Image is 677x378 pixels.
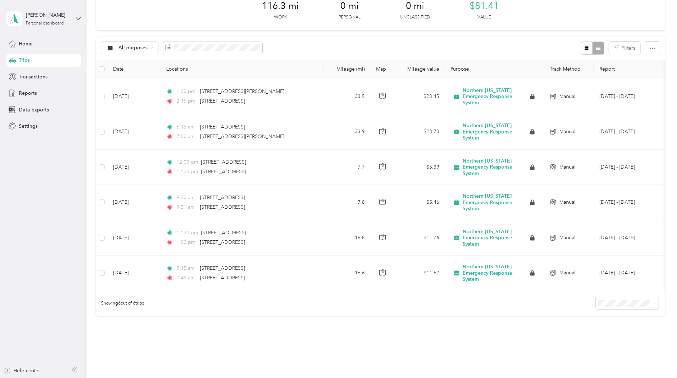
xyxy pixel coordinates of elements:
[177,194,197,202] span: 9:30 am
[177,229,198,237] span: 12:30 pm
[200,239,245,245] span: [STREET_ADDRESS]
[200,265,245,271] span: [STREET_ADDRESS]
[559,128,575,136] span: Manual
[201,169,246,175] span: [STREET_ADDRESS]
[262,0,299,12] span: 116.3 mi
[463,87,529,106] span: Northern [US_STATE] Emergency Response System
[463,193,529,212] span: Northern [US_STATE] Emergency Response System
[177,88,197,95] span: 1:30 pm
[594,220,658,256] td: Apr 19 - May 2, 2025
[200,133,284,139] span: [STREET_ADDRESS][PERSON_NAME]
[19,106,49,114] span: Data exports
[177,158,198,166] span: 12:00 pm
[19,122,38,130] span: Settings
[324,60,370,79] th: Mileage (mi)
[463,122,529,141] span: Northern [US_STATE] Emergency Response System
[324,220,370,256] td: 16.8
[559,198,575,206] span: Manual
[118,45,148,50] span: All purposes
[200,275,245,281] span: [STREET_ADDRESS]
[4,367,40,374] button: Help center
[107,256,161,291] td: [DATE]
[107,114,161,150] td: [DATE]
[395,256,445,291] td: $11.62
[594,79,658,115] td: May 17 - 30, 2025
[177,133,197,141] span: 7:00 am
[406,0,424,12] span: 0 mi
[324,114,370,150] td: 33.9
[200,88,284,94] span: [STREET_ADDRESS][PERSON_NAME]
[559,93,575,100] span: Manual
[107,79,161,115] td: [DATE]
[477,14,491,21] p: Value
[201,230,246,236] span: [STREET_ADDRESS]
[19,89,37,97] span: Reports
[161,60,324,79] th: Locations
[395,185,445,220] td: $5.46
[200,204,245,210] span: [STREET_ADDRESS]
[445,60,544,79] th: Purpose
[470,0,499,12] span: $81.41
[463,158,529,177] span: Northern [US_STATE] Emergency Response System
[177,123,197,131] span: 6:15 am
[107,220,161,256] td: [DATE]
[559,269,575,277] span: Manual
[594,185,658,220] td: Apr 19 - May 2, 2025
[370,60,395,79] th: Map
[177,97,197,105] span: 2:15 pm
[594,60,658,79] th: Report
[637,338,677,378] iframe: Everlance-gr Chat Button Frame
[177,274,197,282] span: 7:45 am
[324,150,370,185] td: 7.7
[395,60,445,79] th: Mileage value
[559,234,575,242] span: Manual
[324,185,370,220] td: 7.8
[463,229,529,247] span: Northern [US_STATE] Emergency Response System
[107,150,161,185] td: [DATE]
[594,256,658,291] td: Apr 19 - May 2, 2025
[177,203,197,211] span: 9:51 am
[559,163,575,171] span: Manual
[594,114,658,150] td: May 17 - 30, 2025
[395,150,445,185] td: $5.39
[19,56,30,64] span: Trips
[201,159,246,165] span: [STREET_ADDRESS]
[177,239,197,246] span: 1:00 pm
[19,73,47,81] span: Transactions
[544,60,594,79] th: Track Method
[395,220,445,256] td: $11.76
[609,42,640,55] button: Filters
[395,79,445,115] td: $23.45
[200,195,245,201] span: [STREET_ADDRESS]
[177,168,198,176] span: 12:20 pm
[338,14,360,21] p: Personal
[463,264,529,283] span: Northern [US_STATE] Emergency Response System
[274,14,287,21] p: Work
[200,124,245,130] span: [STREET_ADDRESS]
[324,256,370,291] td: 16.6
[594,150,658,185] td: Apr 19 - May 2, 2025
[340,0,359,12] span: 0 mi
[26,21,64,26] div: Personal dashboard
[107,60,161,79] th: Date
[26,11,70,19] div: [PERSON_NAME]
[400,14,430,21] p: Unclassified
[395,114,445,150] td: $23.73
[324,79,370,115] td: 33.5
[107,185,161,220] td: [DATE]
[177,264,197,272] span: 7:15 am
[96,300,144,307] span: Showing 6 out of 6 trips
[19,40,33,48] span: Home
[200,98,245,104] span: [STREET_ADDRESS]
